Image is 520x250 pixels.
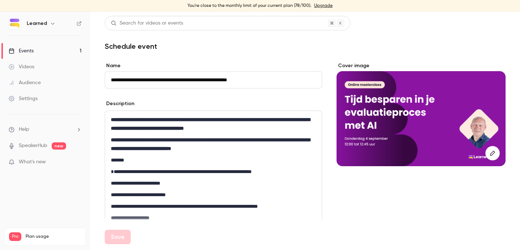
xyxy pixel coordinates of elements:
div: Search for videos or events [111,20,183,27]
img: Learned [9,18,21,29]
span: Help [19,126,29,133]
div: Audience [9,79,41,86]
a: Upgrade [314,3,333,9]
span: What's new [19,158,46,166]
li: help-dropdown-opener [9,126,82,133]
label: Description [105,100,134,107]
span: Plan usage [26,234,81,240]
label: Name [105,62,322,69]
label: Cover image [337,62,506,69]
h6: Learned [27,20,47,27]
div: Events [9,47,34,55]
div: Settings [9,95,38,102]
span: new [52,142,66,150]
h1: Schedule event [105,42,506,51]
iframe: Noticeable Trigger [73,159,82,165]
div: Videos [9,63,34,70]
span: Pro [9,232,21,241]
a: SpeakerHub [19,142,47,150]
